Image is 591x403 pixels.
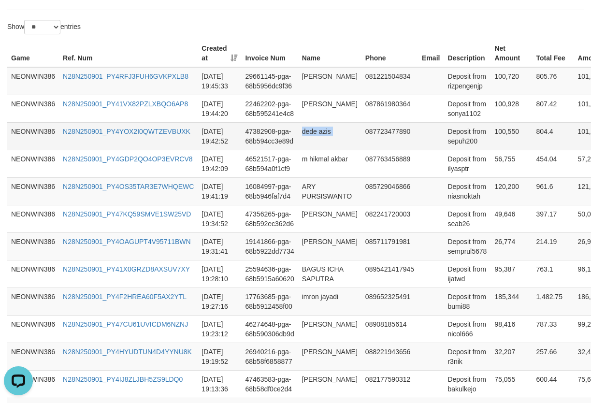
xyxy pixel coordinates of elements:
[490,288,532,315] td: 185,344
[7,343,59,370] td: NEONWIN386
[444,370,490,398] td: Deposit from bakulkejo
[361,177,418,205] td: 085729046866
[298,288,361,315] td: imron jayadi
[444,122,490,150] td: Deposit from sepuh200
[444,95,490,122] td: Deposit from sonya1102
[241,343,298,370] td: 26940216-pga-68b58f6858877
[532,67,574,95] td: 805.76
[298,177,361,205] td: ARY PURSISWANTO
[361,67,418,95] td: 081221504834
[490,260,532,288] td: 95,387
[63,183,194,190] a: N28N250901_PY4OS35TAR3E7WHQEWC
[444,232,490,260] td: Deposit from semprul5678
[63,293,187,301] a: N28N250901_PY4F2HREA60F5AX2YTL
[361,343,418,370] td: 088221943656
[63,348,192,356] a: N28N250901_PY4HYUDTUN4D4YYNU8K
[298,150,361,177] td: m hikmal akbar
[7,288,59,315] td: NEONWIN386
[490,150,532,177] td: 56,755
[444,177,490,205] td: Deposit from niasnoktah
[298,232,361,260] td: [PERSON_NAME]
[490,232,532,260] td: 26,774
[198,343,241,370] td: [DATE] 19:19:52
[444,343,490,370] td: Deposit from r3nik
[63,375,183,383] a: N28N250901_PY4IJ8ZLJBH5ZS9LDQ0
[198,40,241,67] th: Created at: activate to sort column ascending
[490,67,532,95] td: 100,720
[532,150,574,177] td: 454.04
[361,288,418,315] td: 089652325491
[361,315,418,343] td: 08908185614
[532,122,574,150] td: 804.4
[241,370,298,398] td: 47463583-pga-68b58df0ce2d4
[532,40,574,67] th: Total Fee
[490,40,532,67] th: Net Amount
[444,150,490,177] td: Deposit from ilyasptr
[298,205,361,232] td: [PERSON_NAME]
[7,95,59,122] td: NEONWIN386
[532,95,574,122] td: 807.42
[361,95,418,122] td: 087861980364
[7,67,59,95] td: NEONWIN386
[7,40,59,67] th: Game
[198,232,241,260] td: [DATE] 19:31:41
[241,315,298,343] td: 46274648-pga-68b590306db9d
[4,4,33,33] button: Open LiveChat chat widget
[444,315,490,343] td: Deposit from nicol666
[361,260,418,288] td: 0895421417945
[532,205,574,232] td: 397.17
[298,40,361,67] th: Name
[241,40,298,67] th: Invoice Num
[63,128,190,135] a: N28N250901_PY4YOX2I0QWTZEVBUXK
[63,100,188,108] a: N28N250901_PY41VX82PZLXBQO6AP8
[7,260,59,288] td: NEONWIN386
[490,315,532,343] td: 98,416
[241,177,298,205] td: 16084997-pga-68b5946faf7d4
[532,260,574,288] td: 763.1
[444,40,490,67] th: Description
[198,122,241,150] td: [DATE] 19:42:52
[63,210,191,218] a: N28N250901_PY47KQ59SMVE1SW25VD
[7,232,59,260] td: NEONWIN386
[7,150,59,177] td: NEONWIN386
[490,122,532,150] td: 100,550
[198,205,241,232] td: [DATE] 19:34:52
[298,315,361,343] td: [PERSON_NAME]
[298,95,361,122] td: [PERSON_NAME]
[532,232,574,260] td: 214.19
[241,122,298,150] td: 47382908-pga-68b594cc3e89d
[7,205,59,232] td: NEONWIN386
[198,315,241,343] td: [DATE] 19:23:12
[7,20,81,34] label: Show entries
[198,288,241,315] td: [DATE] 19:27:16
[532,343,574,370] td: 257.66
[490,343,532,370] td: 32,207
[241,205,298,232] td: 47356265-pga-68b592ec362d6
[490,95,532,122] td: 100,928
[198,95,241,122] td: [DATE] 19:44:20
[532,315,574,343] td: 787.33
[444,205,490,232] td: Deposit from seab26
[241,260,298,288] td: 25594636-pga-68b5915a60620
[298,122,361,150] td: dede azis
[298,67,361,95] td: [PERSON_NAME]
[444,288,490,315] td: Deposit from bumi88
[63,265,190,273] a: N28N250901_PY41X0GRZD8AXSUV7XY
[241,67,298,95] td: 29661145-pga-68b5956dc9f36
[532,177,574,205] td: 961.6
[198,150,241,177] td: [DATE] 19:42:09
[198,260,241,288] td: [DATE] 19:28:10
[241,95,298,122] td: 22462202-pga-68b595241e4c8
[444,67,490,95] td: Deposit from rizpengenjp
[361,40,418,67] th: Phone
[241,150,298,177] td: 46521517-pga-68b594a0f1cf9
[298,370,361,398] td: [PERSON_NAME]
[7,122,59,150] td: NEONWIN386
[532,370,574,398] td: 600.44
[7,315,59,343] td: NEONWIN386
[298,343,361,370] td: [PERSON_NAME]
[63,72,188,80] a: N28N250901_PY4RFJ3FUH6GVKPXLB8
[198,177,241,205] td: [DATE] 19:41:19
[241,288,298,315] td: 17763685-pga-68b5912458f00
[7,177,59,205] td: NEONWIN386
